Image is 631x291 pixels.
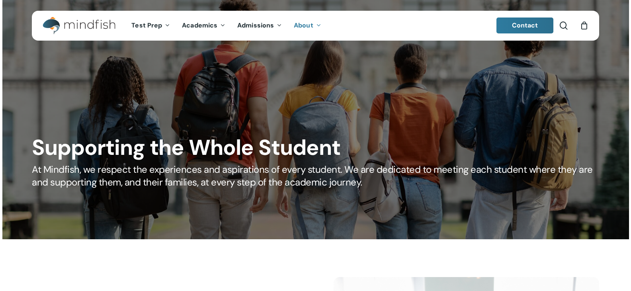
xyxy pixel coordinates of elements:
a: Cart [580,21,588,30]
h5: At Mindfish, we respect the experiences and aspirations of every student. We are dedicated to mee... [32,163,599,189]
h1: Supporting the Whole Student [32,135,599,160]
a: Contact [496,18,554,33]
span: Admissions [237,21,274,29]
header: Main Menu [32,11,599,41]
a: About [288,22,327,29]
a: Test Prep [125,22,176,29]
span: Contact [512,21,538,29]
span: Test Prep [131,21,162,29]
nav: Main Menu [125,11,327,41]
span: Academics [182,21,217,29]
a: Academics [176,22,231,29]
a: Admissions [231,22,288,29]
span: About [294,21,313,29]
